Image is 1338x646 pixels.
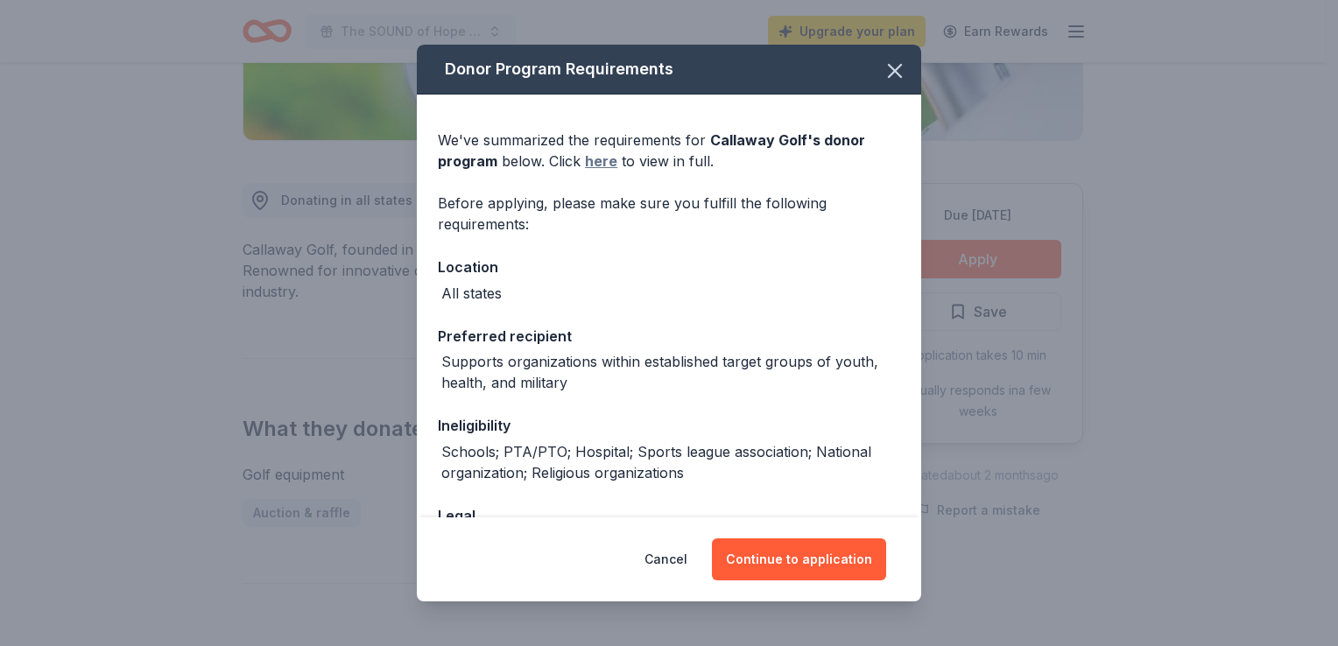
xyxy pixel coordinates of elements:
[438,130,900,172] div: We've summarized the requirements for below. Click to view in full.
[438,325,900,348] div: Preferred recipient
[438,193,900,235] div: Before applying, please make sure you fulfill the following requirements:
[438,414,900,437] div: Ineligibility
[644,538,687,580] button: Cancel
[417,45,921,95] div: Donor Program Requirements
[712,538,886,580] button: Continue to application
[441,351,900,393] div: Supports organizations within established target groups of youth, health, and military
[585,151,617,172] a: here
[438,504,900,527] div: Legal
[441,283,502,304] div: All states
[438,256,900,278] div: Location
[441,441,900,483] div: Schools; PTA/PTO; Hospital; Sports league association; National organization; Religious organizat...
